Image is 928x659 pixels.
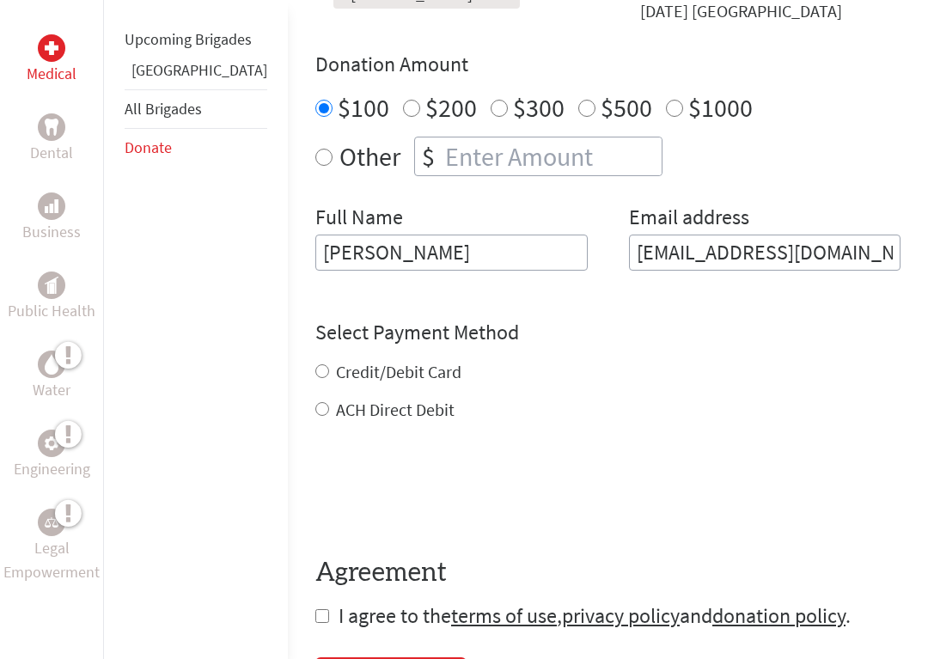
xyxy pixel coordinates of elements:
div: Public Health [38,272,65,299]
a: All Brigades [125,99,202,119]
a: terms of use [451,603,557,630]
input: Your Email [629,235,901,272]
p: Dental [30,141,73,165]
label: ACH Direct Debit [336,400,455,421]
a: MedicalMedical [27,34,76,86]
div: Medical [38,34,65,62]
a: Legal EmpowermentLegal Empowerment [3,509,100,584]
a: Upcoming Brigades [125,29,252,49]
li: Donate [125,129,267,167]
h4: Select Payment Method [315,320,901,347]
span: I agree to the , and . [339,603,851,630]
div: Engineering [38,430,65,457]
div: $ [415,138,442,176]
input: Enter Amount [442,138,662,176]
p: Business [22,220,81,244]
iframe: reCAPTCHA [315,457,577,524]
a: DentalDental [30,113,73,165]
label: $100 [338,92,389,125]
img: Business [45,199,58,213]
p: Legal Empowerment [3,536,100,584]
img: Public Health [45,277,58,294]
a: privacy policy [562,603,680,630]
img: Water [45,354,58,374]
a: EngineeringEngineering [14,430,90,481]
label: Credit/Debit Card [336,362,461,383]
li: Greece [125,58,267,89]
div: Legal Empowerment [38,509,65,536]
label: Email address [629,204,749,235]
input: Enter Full Name [315,235,588,272]
a: [GEOGRAPHIC_DATA] [131,60,267,80]
h4: Agreement [315,558,901,589]
div: Dental [38,113,65,141]
p: Medical [27,62,76,86]
a: Public HealthPublic Health [8,272,95,323]
label: $300 [513,92,565,125]
img: Legal Empowerment [45,517,58,528]
p: Engineering [14,457,90,481]
label: Full Name [315,204,403,235]
a: WaterWater [33,351,70,402]
a: donation policy [712,603,846,630]
p: Water [33,378,70,402]
li: All Brigades [125,89,267,129]
label: $200 [425,92,477,125]
div: Water [38,351,65,378]
a: Donate [125,137,172,157]
label: Other [339,137,400,177]
img: Engineering [45,436,58,450]
label: $500 [601,92,652,125]
img: Medical [45,41,58,55]
label: $1000 [688,92,753,125]
img: Dental [45,119,58,135]
a: BusinessBusiness [22,192,81,244]
h4: Donation Amount [315,52,901,79]
li: Upcoming Brigades [125,21,267,58]
p: Public Health [8,299,95,323]
div: Business [38,192,65,220]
